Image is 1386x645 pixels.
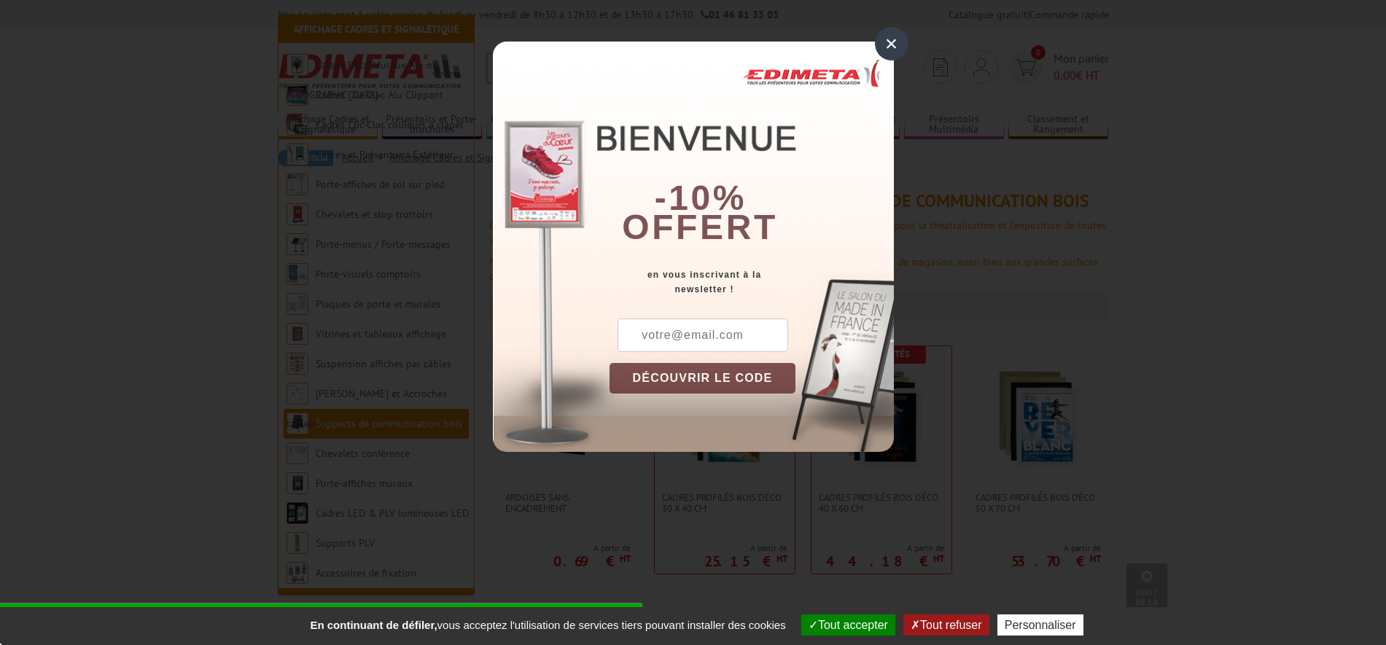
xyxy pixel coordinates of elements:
div: en vous inscrivant à la newsletter ! [610,267,894,297]
input: votre@email.com [618,318,788,352]
button: Personnaliser (fenêtre modale) [997,614,1083,636]
button: DÉCOUVRIR LE CODE [610,363,796,394]
button: Tout accepter [801,614,895,636]
b: -10% [655,179,747,217]
span: vous acceptez l'utilisation de services tiers pouvant installer des cookies [303,619,793,631]
font: offert [622,208,778,246]
strong: En continuant de défiler, [310,619,437,631]
button: Tout refuser [903,614,989,636]
div: × [875,27,908,60]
